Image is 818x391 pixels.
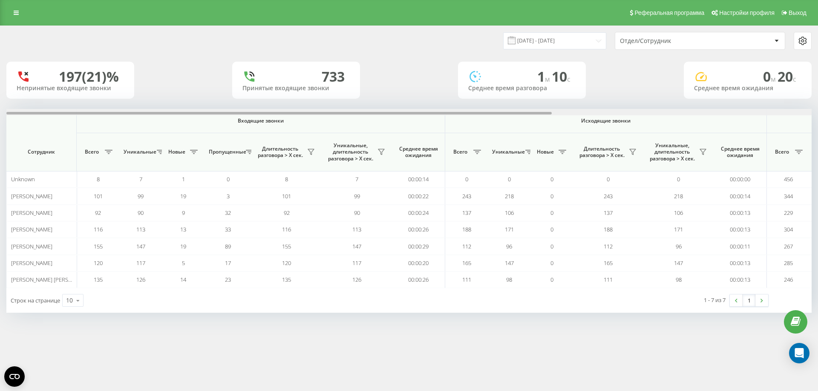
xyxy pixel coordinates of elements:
span: 218 [505,192,514,200]
span: Длительность разговора > Х сек. [256,146,305,159]
span: 116 [282,225,291,233]
span: 111 [462,276,471,283]
span: 89 [225,243,231,250]
span: [PERSON_NAME] [11,259,52,267]
span: 0 [550,225,553,233]
span: Всего [81,148,102,155]
span: 0 [550,175,553,183]
span: 344 [784,192,793,200]
td: 00:00:24 [392,205,445,221]
span: 33 [225,225,231,233]
span: 113 [352,225,361,233]
span: Уникальные, длительность разговора > Х сек. [648,142,697,162]
div: 10 [66,296,73,305]
span: 165 [462,259,471,267]
span: Всего [449,148,471,155]
span: 19 [180,192,186,200]
span: Исходящие звонки [465,117,747,124]
span: 19 [180,243,186,250]
button: Open CMP widget [4,366,25,387]
span: 243 [462,192,471,200]
td: 00:00:13 [714,205,767,221]
span: 229 [784,209,793,217]
span: м [545,74,552,84]
span: 92 [95,209,101,217]
span: 7 [355,175,358,183]
span: 5 [182,259,185,267]
span: 98 [506,276,512,283]
span: 101 [94,192,103,200]
span: Среднее время ожидания [398,146,438,159]
span: c [793,74,796,84]
span: Выход [789,9,806,16]
span: 188 [604,225,613,233]
span: 101 [282,192,291,200]
span: 99 [354,192,360,200]
span: 171 [505,225,514,233]
span: 0 [607,175,610,183]
span: Реферальная программа [634,9,704,16]
div: Среднее время разговора [468,85,576,92]
span: 126 [352,276,361,283]
span: 304 [784,225,793,233]
span: 98 [676,276,682,283]
span: 112 [604,243,613,250]
span: 243 [604,192,613,200]
div: 733 [322,68,345,85]
span: Уникальные [492,148,523,155]
span: 8 [285,175,288,183]
span: Пропущенные [209,148,243,155]
span: 96 [676,243,682,250]
span: 1 [182,175,185,183]
div: 1 - 7 из 7 [704,296,726,304]
span: 246 [784,276,793,283]
span: 9 [182,209,185,217]
span: Сотрудник [14,148,69,155]
span: 112 [462,243,471,250]
span: 147 [505,259,514,267]
span: 0 [227,175,230,183]
span: 155 [94,243,103,250]
span: 0 [465,175,468,183]
span: 96 [506,243,512,250]
span: 17 [225,259,231,267]
span: Входящие звонки [99,117,423,124]
td: 00:00:13 [714,221,767,238]
span: 218 [674,192,683,200]
span: 14 [180,276,186,283]
span: Уникальные, длительность разговора > Х сек. [326,142,375,162]
span: c [567,74,570,84]
span: Настройки профиля [719,9,775,16]
span: 135 [282,276,291,283]
span: [PERSON_NAME] [11,243,52,250]
a: 1 [743,294,755,306]
span: 137 [604,209,613,217]
span: 90 [354,209,360,217]
span: 113 [136,225,145,233]
div: Отдел/Сотрудник [620,37,722,45]
span: 32 [225,209,231,217]
span: 135 [94,276,103,283]
span: Новые [166,148,187,155]
span: Длительность разговора > Х сек. [577,146,626,159]
td: 00:00:13 [714,255,767,271]
span: [PERSON_NAME] [11,209,52,217]
span: 106 [674,209,683,217]
span: 23 [225,276,231,283]
span: 20 [778,67,796,86]
span: 0 [550,259,553,267]
span: 117 [136,259,145,267]
div: 197 (21)% [59,68,119,85]
span: [PERSON_NAME] [11,192,52,200]
span: 106 [505,209,514,217]
span: 120 [94,259,103,267]
span: Уникальные [124,148,154,155]
td: 00:00:26 [392,221,445,238]
td: 00:00:13 [714,271,767,288]
span: 99 [138,192,144,200]
span: Новые [535,148,556,155]
span: Всего [771,148,792,155]
span: 285 [784,259,793,267]
td: 00:00:22 [392,188,445,204]
div: Непринятые входящие звонки [17,85,124,92]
